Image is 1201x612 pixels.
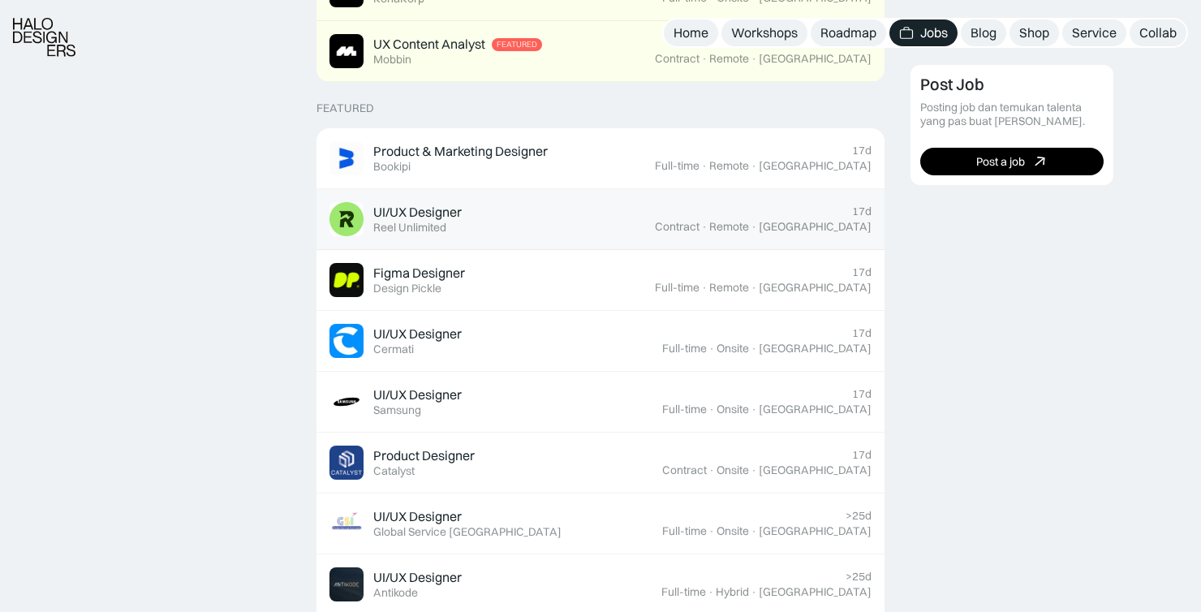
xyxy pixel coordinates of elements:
[316,189,885,250] a: Job ImageUI/UX DesignerReel Unlimited17dContract·Remote·[GEOGRAPHIC_DATA]
[751,281,757,295] div: ·
[674,24,708,41] div: Home
[373,464,415,478] div: Catalyst
[661,585,706,599] div: Full-time
[373,447,475,464] div: Product Designer
[852,387,872,401] div: 17d
[731,24,798,41] div: Workshops
[701,220,708,234] div: ·
[373,403,421,417] div: Samsung
[1072,24,1117,41] div: Service
[316,101,374,115] div: Featured
[721,19,807,46] a: Workshops
[373,508,462,525] div: UI/UX Designer
[329,506,364,541] img: Job Image
[329,34,364,68] img: Job Image
[751,403,757,416] div: ·
[920,24,948,41] div: Jobs
[759,52,872,66] div: [GEOGRAPHIC_DATA]
[709,220,749,234] div: Remote
[316,372,885,433] a: Job ImageUI/UX DesignerSamsung17dFull-time·Onsite·[GEOGRAPHIC_DATA]
[852,144,872,157] div: 17d
[655,159,700,173] div: Full-time
[820,24,876,41] div: Roadmap
[708,463,715,477] div: ·
[701,52,708,66] div: ·
[709,159,749,173] div: Remote
[373,143,548,160] div: Product & Marketing Designer
[316,311,885,372] a: Job ImageUI/UX DesignerCermati17dFull-time·Onsite·[GEOGRAPHIC_DATA]
[709,52,749,66] div: Remote
[920,101,1104,128] div: Posting job dan temukan talenta yang pas buat [PERSON_NAME].
[717,524,749,538] div: Onsite
[759,220,872,234] div: [GEOGRAPHIC_DATA]
[701,159,708,173] div: ·
[759,463,872,477] div: [GEOGRAPHIC_DATA]
[655,52,700,66] div: Contract
[329,385,364,419] img: Job Image
[373,325,462,343] div: UI/UX Designer
[373,386,462,403] div: UI/UX Designer
[852,448,872,462] div: 17d
[329,202,364,236] img: Job Image
[329,263,364,297] img: Job Image
[373,160,411,174] div: Bookipi
[961,19,1006,46] a: Blog
[708,342,715,356] div: ·
[497,40,537,50] div: Featured
[701,281,708,295] div: ·
[751,463,757,477] div: ·
[708,524,715,538] div: ·
[655,281,700,295] div: Full-time
[971,24,997,41] div: Blog
[708,403,715,416] div: ·
[316,493,885,554] a: Job ImageUI/UX DesignerGlobal Service [GEOGRAPHIC_DATA]>25dFull-time·Onsite·[GEOGRAPHIC_DATA]
[662,403,707,416] div: Full-time
[717,463,749,477] div: Onsite
[846,37,872,50] div: >25d
[717,342,749,356] div: Onsite
[1019,24,1049,41] div: Shop
[751,159,757,173] div: ·
[759,585,872,599] div: [GEOGRAPHIC_DATA]
[852,326,872,340] div: 17d
[373,204,462,221] div: UI/UX Designer
[373,221,446,235] div: Reel Unlimited
[846,570,872,584] div: >25d
[1130,19,1186,46] a: Collab
[759,524,872,538] div: [GEOGRAPHIC_DATA]
[373,265,465,282] div: Figma Designer
[373,36,485,53] div: UX Content Analyst
[1139,24,1177,41] div: Collab
[751,585,757,599] div: ·
[889,19,958,46] a: Jobs
[709,281,749,295] div: Remote
[316,128,885,189] a: Job ImageProduct & Marketing DesignerBookipi17dFull-time·Remote·[GEOGRAPHIC_DATA]
[976,154,1025,168] div: Post a job
[751,342,757,356] div: ·
[708,585,714,599] div: ·
[920,148,1104,175] a: Post a job
[316,250,885,311] a: Job ImageFigma DesignerDesign Pickle17dFull-time·Remote·[GEOGRAPHIC_DATA]
[373,569,462,586] div: UI/UX Designer
[655,220,700,234] div: Contract
[662,524,707,538] div: Full-time
[852,205,872,218] div: 17d
[373,282,441,295] div: Design Pickle
[664,19,718,46] a: Home
[1009,19,1059,46] a: Shop
[373,525,562,539] div: Global Service [GEOGRAPHIC_DATA]
[846,509,872,523] div: >25d
[373,343,414,356] div: Cermati
[759,281,872,295] div: [GEOGRAPHIC_DATA]
[316,433,885,493] a: Job ImageProduct DesignerCatalyst17dContract·Onsite·[GEOGRAPHIC_DATA]
[920,75,984,94] div: Post Job
[329,141,364,175] img: Job Image
[751,52,757,66] div: ·
[716,585,749,599] div: Hybrid
[1062,19,1126,46] a: Service
[759,403,872,416] div: [GEOGRAPHIC_DATA]
[717,403,749,416] div: Onsite
[329,446,364,480] img: Job Image
[373,586,418,600] div: Antikode
[316,21,885,82] a: Job ImageUX Content AnalystFeaturedMobbin>25dContract·Remote·[GEOGRAPHIC_DATA]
